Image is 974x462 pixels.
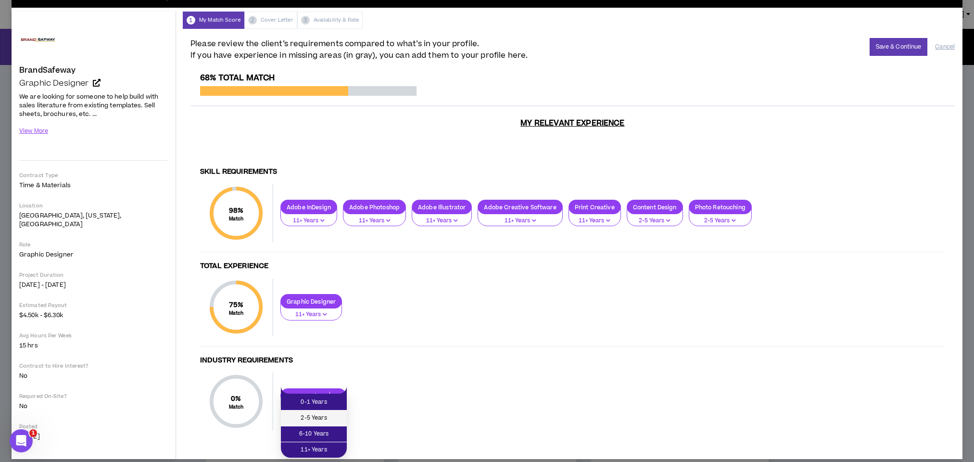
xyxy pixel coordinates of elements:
p: Adobe InDesign [281,204,337,211]
span: 68% Total Match [200,72,275,84]
h4: BrandSafeway [19,66,76,75]
span: 2-5 Years [287,413,341,423]
p: 11+ Years [349,217,400,225]
p: Estimated Payout [19,302,167,309]
p: Required On-Site? [19,393,167,400]
p: [DATE] - [DATE] [19,281,167,289]
p: 2-5 Years [633,217,677,225]
small: Match [229,404,244,411]
p: We are looking for someone to help build with sales literature from existing templates. Sell shee... [19,91,167,119]
p: [GEOGRAPHIC_DATA], [US_STATE], [GEOGRAPHIC_DATA] [19,211,167,229]
span: 11+ Years [287,445,341,455]
p: Avg Hours Per Week [19,332,167,339]
span: Graphic Designer [19,250,74,259]
button: View More [19,123,48,140]
button: 2-5 Years [689,208,752,227]
p: No [19,372,167,380]
p: Posted [19,423,167,430]
a: Graphic Designer [19,78,167,88]
iframe: Intercom live chat [10,429,33,452]
h4: Total Experience [200,262,945,271]
p: No [19,402,167,411]
small: Match [229,216,244,222]
button: 11+ Years [569,208,621,227]
button: 11+ Years [280,208,337,227]
span: Graphic Designer [19,77,89,89]
span: Please review the client’s requirements compared to what’s in your profile. If you have experienc... [190,38,528,61]
h4: Industry Requirements [200,356,945,365]
p: Time & Materials [19,181,167,190]
p: 2-5 Years [695,217,746,225]
p: 11+ Years [287,217,331,225]
p: 11+ Years [575,217,615,225]
span: 0 % [229,394,244,404]
span: 1 [187,16,195,25]
span: 1 [29,429,37,437]
button: 11+ Years [412,208,472,227]
p: 11+ Years [287,310,336,319]
p: Location [19,202,167,209]
small: Match [229,310,244,317]
p: Adobe Creative Software [478,204,562,211]
p: 15 hrs [19,341,167,350]
button: 11+ Years [343,208,406,227]
p: Photo Retouching [689,204,751,211]
h3: My Relevant Experience [190,118,955,158]
p: Contract Type [19,172,167,179]
button: 2-5 Years [627,208,683,227]
p: Role [19,241,167,248]
p: Graphic Designer [281,298,342,305]
button: 11+ Years [280,302,342,321]
p: Contract to Hire Interest? [19,362,167,370]
button: Cancel [935,38,955,55]
p: [DATE] [19,432,167,441]
button: 11+ Years [478,208,562,227]
span: 0-1 Years [287,397,341,408]
p: 11+ Years [418,217,466,225]
span: 6-10 Years [287,429,341,439]
h4: Skill Requirements [200,167,945,177]
span: 75 % [229,300,244,310]
p: Adobe Photoshop [343,204,405,211]
p: Project Duration [19,271,167,279]
p: Adobe Illustrator [412,204,471,211]
p: $4.50k - $6.30k [19,311,167,320]
p: 11+ Years [484,217,556,225]
p: Content Design [627,204,683,211]
p: Print Creative [569,204,620,211]
span: 98 % [229,205,244,216]
p: Construction [281,392,329,399]
div: My Match Score [183,12,244,29]
button: Save & Continue [870,38,928,56]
